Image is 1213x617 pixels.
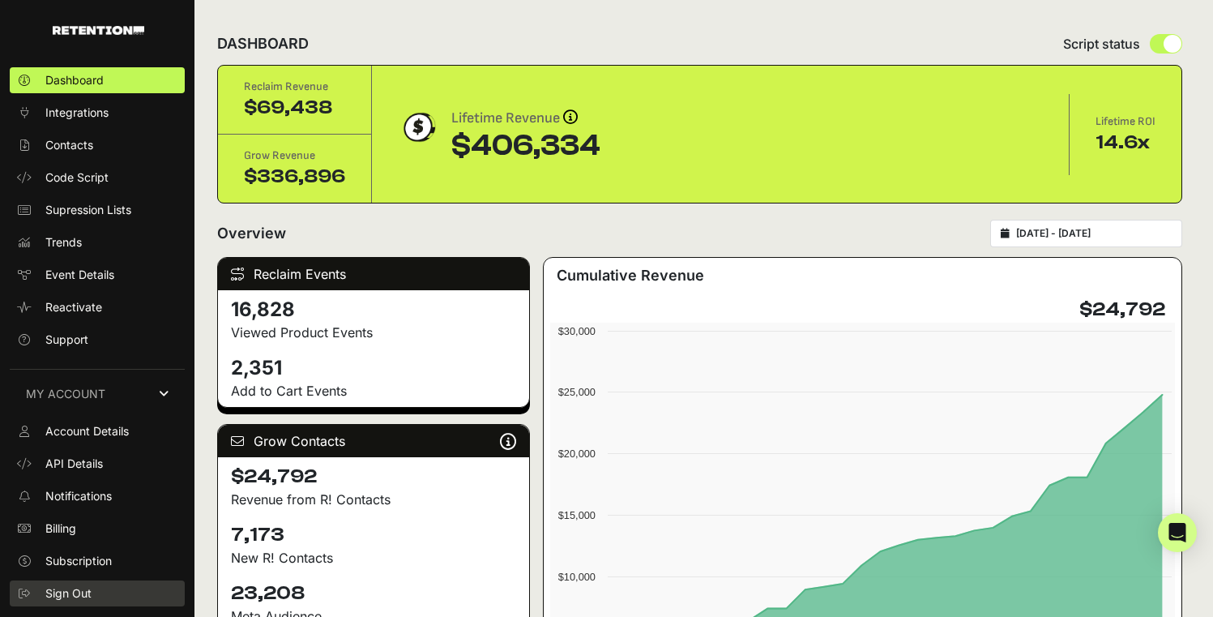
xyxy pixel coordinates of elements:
[217,222,286,245] h2: Overview
[558,325,596,337] text: $30,000
[45,105,109,121] span: Integrations
[10,165,185,191] a: Code Script
[1096,114,1155,130] div: Lifetime ROI
[10,100,185,126] a: Integrations
[231,548,516,568] p: New R! Contacts
[10,67,185,93] a: Dashboard
[45,332,88,348] span: Support
[10,581,185,606] a: Sign Out
[1063,34,1140,54] span: Script status
[10,451,185,477] a: API Details
[231,464,516,490] h4: $24,792
[231,522,516,548] h4: 7,173
[398,107,438,148] img: dollar-coin-05c43ed7efb7bc0c12610022525b4bbbb207c7efeef5aecc26f025e68dcafac9.png
[10,418,185,444] a: Account Details
[558,509,596,521] text: $15,000
[45,267,114,283] span: Event Details
[45,488,112,504] span: Notifications
[26,386,105,402] span: MY ACCOUNT
[557,264,704,287] h3: Cumulative Revenue
[10,132,185,158] a: Contacts
[1079,297,1165,323] h4: $24,792
[1158,513,1197,552] div: Open Intercom Messenger
[231,490,516,509] p: Revenue from R! Contacts
[45,169,109,186] span: Code Script
[45,423,129,439] span: Account Details
[217,32,309,55] h2: DASHBOARD
[231,323,516,342] p: Viewed Product Events
[45,456,103,472] span: API Details
[558,571,596,583] text: $10,000
[10,197,185,223] a: Supression Lists
[10,369,185,418] a: MY ACCOUNT
[1096,130,1155,156] div: 14.6x
[10,294,185,320] a: Reactivate
[10,548,185,574] a: Subscription
[451,130,600,162] div: $406,334
[45,585,92,602] span: Sign Out
[218,258,529,290] div: Reclaim Events
[10,327,185,353] a: Support
[45,521,76,537] span: Billing
[558,448,596,460] text: $20,000
[45,137,93,153] span: Contacts
[45,72,104,88] span: Dashboard
[451,107,600,130] div: Lifetime Revenue
[231,381,516,401] p: Add to Cart Events
[10,229,185,255] a: Trends
[218,425,529,457] div: Grow Contacts
[45,553,112,569] span: Subscription
[10,516,185,542] a: Billing
[231,297,516,323] h4: 16,828
[53,26,144,35] img: Retention.com
[45,234,82,251] span: Trends
[10,262,185,288] a: Event Details
[10,483,185,509] a: Notifications
[231,355,516,381] h4: 2,351
[244,148,345,164] div: Grow Revenue
[558,386,596,398] text: $25,000
[45,299,102,315] span: Reactivate
[244,95,345,121] div: $69,438
[244,164,345,190] div: $336,896
[244,79,345,95] div: Reclaim Revenue
[45,202,131,218] span: Supression Lists
[231,581,516,606] h4: 23,208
